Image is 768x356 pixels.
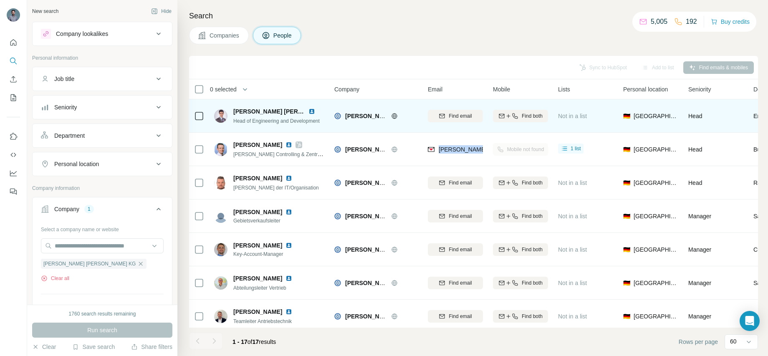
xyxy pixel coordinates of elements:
span: 🇩🇪 [623,145,630,154]
button: Seniority [33,97,172,117]
h4: Search [189,10,758,22]
button: Clear all [41,275,69,282]
span: [PERSON_NAME] [PERSON_NAME] KG [345,179,455,186]
button: Find both [493,277,548,289]
button: Find email [428,110,483,122]
span: Key-Account-Manager [233,250,302,258]
span: [PERSON_NAME] [233,141,282,149]
span: Head [688,146,702,153]
button: Find email [428,277,483,289]
span: Companies [210,31,240,40]
span: Not in a list [558,313,587,320]
button: Save search [72,343,115,351]
span: Manager [688,213,711,220]
span: Head [688,179,702,186]
span: Find email [449,279,472,287]
span: results [232,338,276,345]
span: Head [688,113,702,119]
span: Gebietsverkaufsleiter [233,217,302,225]
span: [PERSON_NAME] [PERSON_NAME] KG [43,260,136,268]
span: Find both [522,313,543,320]
button: Find both [493,310,548,323]
img: LinkedIn logo [285,308,292,315]
button: Find both [493,243,548,256]
span: [PERSON_NAME] [PERSON_NAME] KG [345,213,455,220]
img: Logo of Wilhelm Herm Müller KG [334,113,341,119]
span: Find email [449,212,472,220]
span: Not in a list [558,113,587,119]
span: [GEOGRAPHIC_DATA] [634,312,678,321]
img: Avatar [214,176,227,189]
span: Seniority [688,85,711,93]
span: of [248,338,253,345]
button: Use Surfe on LinkedIn [7,129,20,144]
img: LinkedIn logo [308,108,315,115]
button: Quick start [7,35,20,50]
div: Department [54,131,85,140]
button: Feedback [7,184,20,199]
img: Avatar [214,243,227,256]
span: Manager [688,313,711,320]
span: [PERSON_NAME] [PERSON_NAME] KG [345,113,455,119]
span: [PERSON_NAME] [PERSON_NAME] KG [345,280,455,286]
span: 1 - 17 [232,338,248,345]
span: [PERSON_NAME] [PERSON_NAME] [233,108,333,115]
span: Not in a list [558,280,587,286]
button: Use Surfe API [7,147,20,162]
button: Hide [145,5,177,18]
img: LinkedIn logo [285,209,292,215]
span: Sales [753,212,768,220]
button: Department [33,126,172,146]
button: Job title [33,69,172,89]
span: [PERSON_NAME] [PERSON_NAME] KG [345,246,455,253]
span: [GEOGRAPHIC_DATA] [634,212,678,220]
button: Dashboard [7,166,20,181]
span: Lists [558,85,570,93]
button: Find both [493,177,548,189]
button: Company lookalikes [33,24,172,44]
img: Logo of Wilhelm Herm Müller KG [334,246,341,253]
span: Teamleiter Antriebstechnik [233,318,292,324]
span: Find email [449,313,472,320]
p: Company information [32,184,172,192]
span: Personal location [623,85,668,93]
img: Avatar [214,210,227,223]
span: 🇩🇪 [623,112,630,120]
span: Not in a list [558,213,587,220]
span: Manager [688,246,711,253]
button: Clear [32,343,56,351]
span: Email [428,85,442,93]
span: 0 selected [210,85,237,93]
button: Find both [493,210,548,222]
button: Share filters [131,343,172,351]
p: Personal information [32,54,172,62]
span: 🇩🇪 [623,212,630,220]
span: [PERSON_NAME] [PERSON_NAME] KG [345,313,455,320]
div: Seniority [54,103,77,111]
div: New search [32,8,58,15]
img: Logo of Wilhelm Herm Müller KG [334,213,341,220]
span: [GEOGRAPHIC_DATA] [634,145,678,154]
img: LinkedIn logo [285,242,292,249]
span: [PERSON_NAME] [233,208,282,216]
div: Company [54,205,79,213]
span: Abteilungsleiter Vertrieb [233,285,286,291]
span: Find both [522,246,543,253]
span: [PERSON_NAME] [PERSON_NAME] KG [345,146,455,153]
span: Find email [449,112,472,120]
img: LinkedIn logo [285,275,292,282]
img: provider findymail logo [428,145,435,154]
span: Find email [449,246,472,253]
img: Avatar [214,276,227,290]
img: Logo of Wilhelm Herm Müller KG [334,179,341,186]
p: 192 [686,17,697,27]
button: Find email [428,243,483,256]
span: Sales [753,279,768,287]
span: 🇩🇪 [623,179,630,187]
button: My lists [7,90,20,105]
div: Job title [54,75,74,83]
div: Personal location [54,160,99,168]
span: Rows per page [679,338,718,346]
div: Company lookalikes [56,30,108,38]
span: [GEOGRAPHIC_DATA] [634,112,678,120]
